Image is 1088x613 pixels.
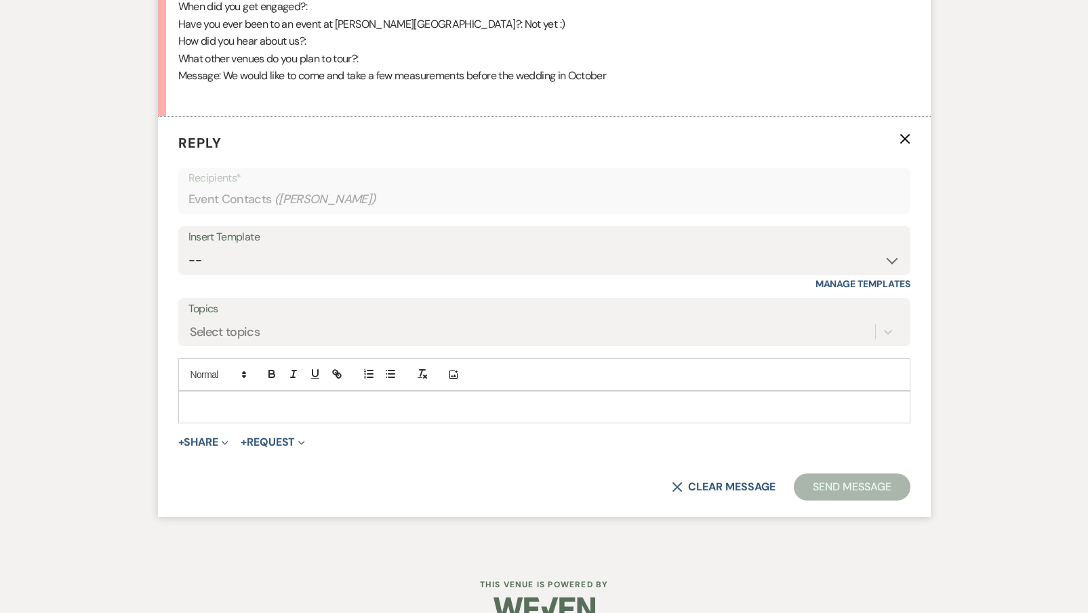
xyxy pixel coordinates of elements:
[188,186,900,213] div: Event Contacts
[178,437,229,448] button: Share
[188,299,900,319] label: Topics
[815,278,910,290] a: Manage Templates
[241,437,305,448] button: Request
[672,482,775,492] button: Clear message
[178,134,222,152] span: Reply
[188,169,900,187] p: Recipients*
[190,322,260,341] div: Select topics
[188,228,900,247] div: Insert Template
[241,437,247,448] span: +
[794,473,910,501] button: Send Message
[178,437,184,448] span: +
[275,190,376,209] span: ( [PERSON_NAME] )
